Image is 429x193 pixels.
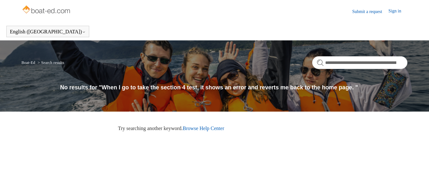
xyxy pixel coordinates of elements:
h1: No results for "When I go to take the section 4 test, it shows an error and reverts me back to th... [60,83,407,92]
img: Boat-Ed Help Center home page [22,4,72,17]
a: Browse Help Center [183,126,224,131]
p: Try searching another keyword. [118,125,408,132]
li: Boat-Ed [22,60,37,65]
a: Sign in [388,8,407,15]
a: Submit a request [352,8,388,15]
input: Search [312,56,407,69]
a: Boat-Ed [22,60,35,65]
li: Search results [36,60,64,65]
button: English ([GEOGRAPHIC_DATA]) [10,29,86,35]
